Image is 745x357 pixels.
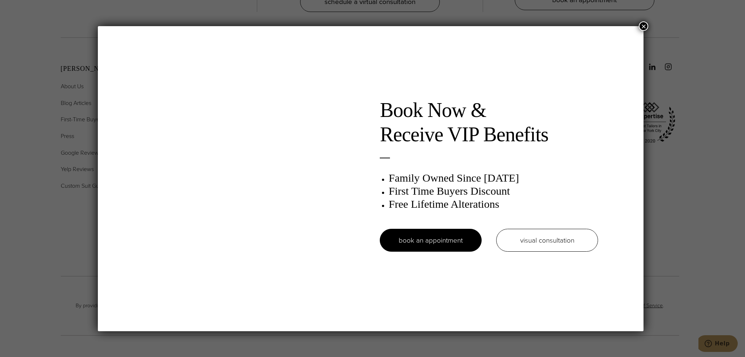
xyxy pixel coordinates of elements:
[639,21,648,31] button: Close
[16,5,31,12] span: Help
[380,98,598,147] h2: Book Now & Receive VIP Benefits
[496,229,598,252] a: visual consultation
[380,229,482,252] a: book an appointment
[389,198,598,211] h3: Free Lifetime Alterations
[389,184,598,198] h3: First Time Buyers Discount
[389,171,598,184] h3: Family Owned Since [DATE]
